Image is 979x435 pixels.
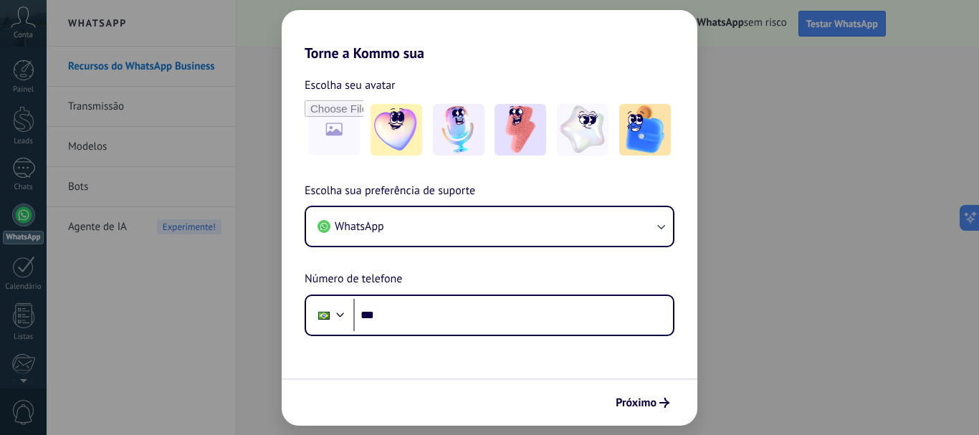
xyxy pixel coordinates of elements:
[557,104,608,156] img: -4.jpeg
[305,76,396,95] span: Escolha seu avatar
[335,219,384,234] span: WhatsApp
[282,10,697,62] h2: Torne a Kommo sua
[371,104,422,156] img: -1.jpeg
[616,398,656,408] span: Próximo
[310,300,338,330] div: Brazil: + 55
[305,182,475,201] span: Escolha sua preferência de suporte
[619,104,671,156] img: -5.jpeg
[433,104,484,156] img: -2.jpeg
[306,207,673,246] button: WhatsApp
[495,104,546,156] img: -3.jpeg
[609,391,676,415] button: Próximo
[305,270,402,289] span: Número de telefone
